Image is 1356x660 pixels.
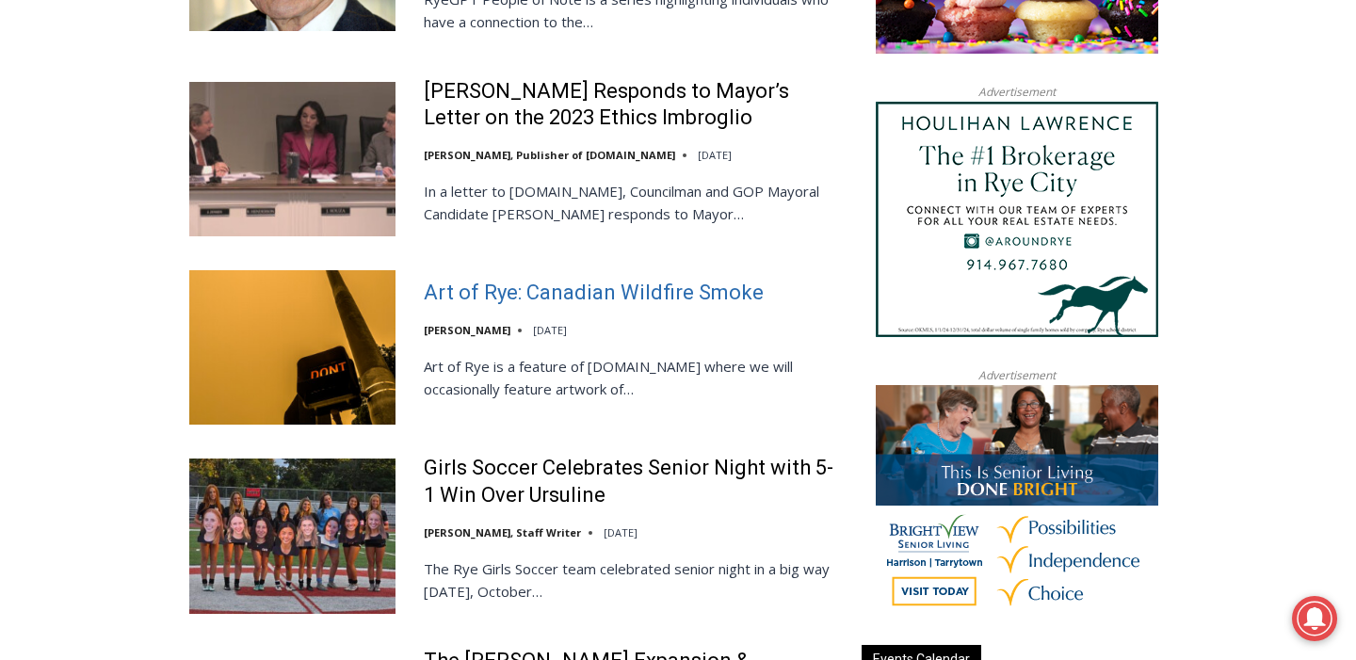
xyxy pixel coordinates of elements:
time: [DATE] [698,148,732,162]
p: Art of Rye is a feature of [DOMAIN_NAME] where we will occasionally feature artwork of… [424,355,837,400]
a: [PERSON_NAME], Staff Writer [424,525,581,539]
span: Advertisement [960,366,1074,384]
a: Art of Rye: Canadian Wildfire Smoke [424,280,764,307]
img: Art of Rye: Canadian Wildfire Smoke [189,270,395,425]
img: Girls Soccer Celebrates Senior Night with 5-1 Win Over Ursuline [189,459,395,613]
a: [PERSON_NAME] Responds to Mayor’s Letter on the 2023 Ethics Imbroglio [424,78,837,132]
a: Intern @ [DOMAIN_NAME] [453,183,912,234]
img: Brightview Senior Living [876,385,1158,620]
div: "[PERSON_NAME] and I covered the [DATE] Parade, which was a really eye opening experience as I ha... [476,1,890,183]
img: Henderson Responds to Mayor’s Letter on the 2023 Ethics Imbroglio [189,82,395,236]
span: Advertisement [960,83,1074,101]
a: [PERSON_NAME], Publisher of [DOMAIN_NAME] [424,148,675,162]
a: Girls Soccer Celebrates Senior Night with 5-1 Win Over Ursuline [424,455,837,508]
p: In a letter to [DOMAIN_NAME], Councilman and GOP Mayoral Candidate [PERSON_NAME] responds to Mayor… [424,180,837,225]
time: [DATE] [604,525,638,539]
time: [DATE] [533,323,567,337]
a: [PERSON_NAME] [424,323,510,337]
p: The Rye Girls Soccer team celebrated senior night in a big way [DATE], October… [424,557,837,603]
span: Intern @ [DOMAIN_NAME] [492,187,873,230]
img: Houlihan Lawrence The #1 Brokerage in Rye City [876,102,1158,337]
